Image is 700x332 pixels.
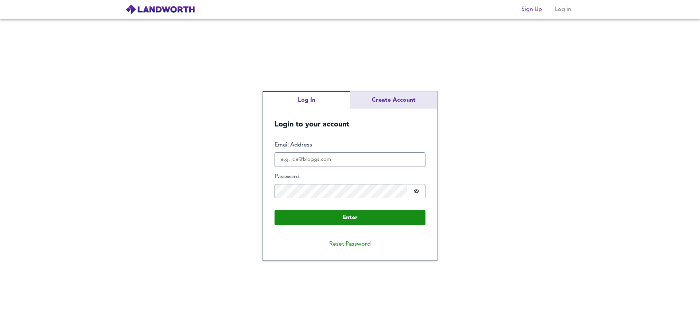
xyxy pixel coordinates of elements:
[521,4,542,15] span: Sign Up
[263,91,350,109] button: Log In
[350,91,437,109] button: Create Account
[551,2,575,17] button: Log in
[275,152,425,167] input: e.g. joe@bloggs.com
[125,4,195,15] img: logo
[518,2,545,17] button: Sign Up
[275,141,425,149] label: Email Address
[263,109,437,129] h5: Login to your account
[275,210,425,225] button: Enter
[407,184,425,199] button: Show password
[323,237,377,251] button: Reset Password
[275,173,425,181] label: Password
[554,4,572,15] span: Log in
